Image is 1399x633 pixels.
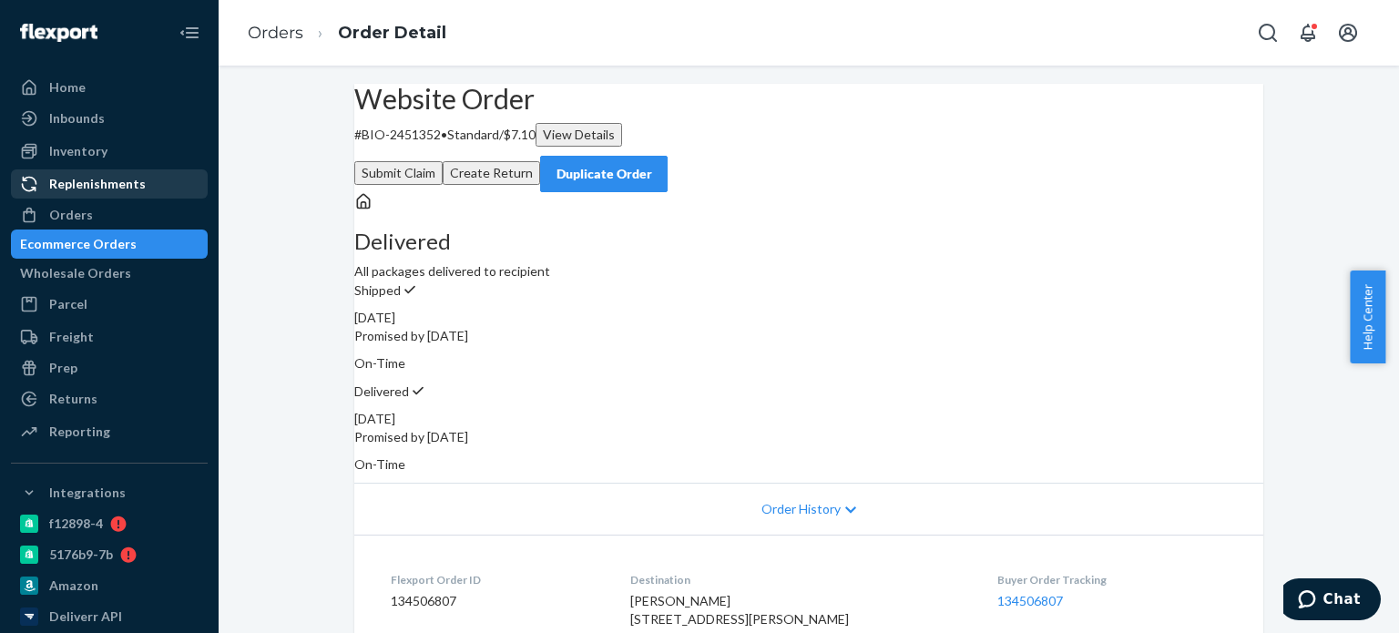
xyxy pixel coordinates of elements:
[49,206,93,224] div: Orders
[49,328,94,346] div: Freight
[49,546,113,564] div: 5176b9-7b
[11,169,208,199] a: Replenishments
[630,572,969,587] dt: Destination
[1350,271,1385,363] button: Help Center
[11,200,208,230] a: Orders
[11,509,208,538] a: f12898-4
[248,23,303,43] a: Orders
[20,24,97,42] img: Flexport logo
[49,109,105,128] div: Inbounds
[354,84,1263,114] h2: Website Order
[354,410,1263,428] div: [DATE]
[11,137,208,166] a: Inventory
[354,354,1263,373] p: On-Time
[447,127,499,142] span: Standard
[49,577,98,595] div: Amazon
[11,259,208,288] a: Wholesale Orders
[233,6,461,60] ol: breadcrumbs
[20,264,131,282] div: Wholesale Orders
[338,23,446,43] a: Order Detail
[354,230,1263,281] div: All packages delivered to recipient
[49,515,103,533] div: f12898-4
[11,478,208,507] button: Integrations
[11,417,208,446] a: Reporting
[354,455,1263,474] p: On-Time
[997,593,1063,608] a: 134506807
[391,572,601,587] dt: Flexport Order ID
[11,290,208,319] a: Parcel
[11,540,208,569] a: 5176b9-7b
[354,123,1263,147] p: # BIO-2451352 / $7.10
[11,230,208,259] a: Ecommerce Orders
[630,593,849,627] span: [PERSON_NAME] [STREET_ADDRESS][PERSON_NAME]
[761,500,841,518] span: Order History
[11,73,208,102] a: Home
[354,161,443,185] button: Submit Claim
[1250,15,1286,51] button: Open Search Box
[354,309,1263,327] div: [DATE]
[49,295,87,313] div: Parcel
[556,165,652,183] div: Duplicate Order
[11,104,208,133] a: Inbounds
[11,384,208,413] a: Returns
[1290,15,1326,51] button: Open notifications
[354,428,1263,446] p: Promised by [DATE]
[49,175,146,193] div: Replenishments
[354,327,1263,345] p: Promised by [DATE]
[49,78,86,97] div: Home
[997,572,1227,587] dt: Buyer Order Tracking
[11,602,208,631] a: Deliverr API
[49,359,77,377] div: Prep
[443,161,540,185] button: Create Return
[49,142,107,160] div: Inventory
[1283,578,1381,624] iframe: Opens a widget where you can chat to one of our agents
[354,230,1263,253] h3: Delivered
[49,484,126,502] div: Integrations
[1330,15,1366,51] button: Open account menu
[543,126,615,144] div: View Details
[49,390,97,408] div: Returns
[354,382,1263,401] p: Delivered
[11,322,208,352] a: Freight
[391,592,601,610] dd: 134506807
[536,123,622,147] button: View Details
[441,127,447,142] span: •
[11,571,208,600] a: Amazon
[49,607,122,626] div: Deliverr API
[20,235,137,253] div: Ecommerce Orders
[171,15,208,51] button: Close Navigation
[49,423,110,441] div: Reporting
[354,281,1263,300] p: Shipped
[540,156,668,192] button: Duplicate Order
[11,353,208,383] a: Prep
